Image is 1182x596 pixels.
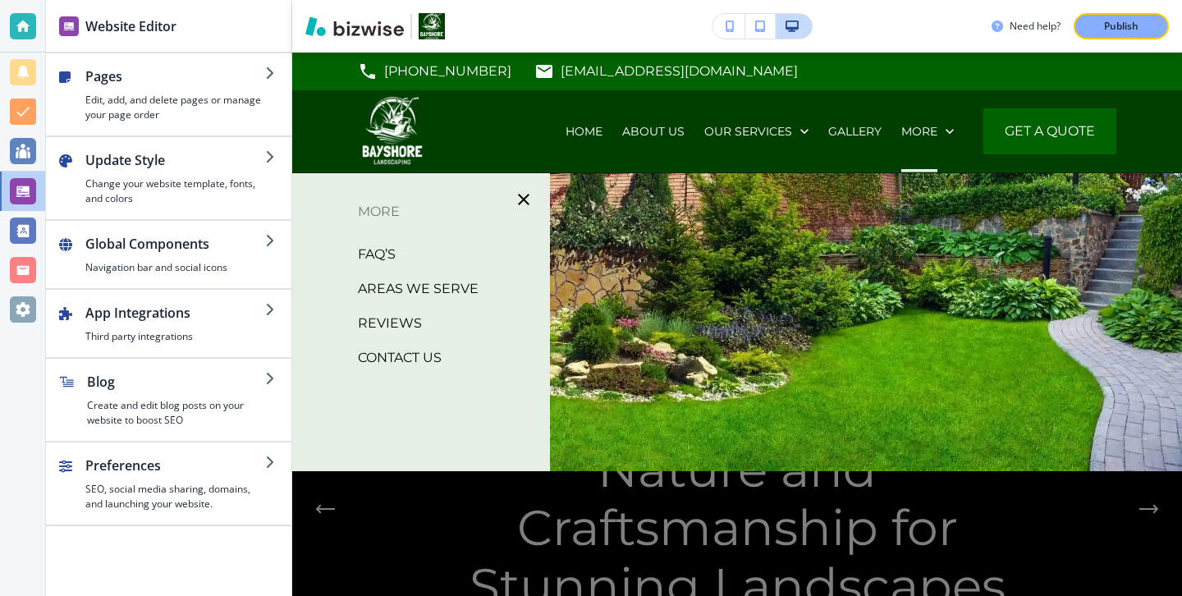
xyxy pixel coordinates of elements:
[704,123,792,140] p: OUR SERVICES
[46,53,291,135] button: PagesEdit, add, and delete pages or manage your page order
[384,59,511,84] p: [PHONE_NUMBER]
[85,16,176,36] h2: Website Editor
[46,359,291,441] button: BlogCreate and edit blog posts on your website to boost SEO
[1010,19,1061,34] h3: Need help?
[561,59,798,84] p: [EMAIL_ADDRESS][DOMAIN_NAME]
[292,199,550,224] p: More
[46,290,291,357] button: App IntegrationsThird party integrations
[85,260,265,275] h4: Navigation bar and social icons
[622,123,685,140] p: ABOUT US
[46,137,291,219] button: Update StyleChange your website template, fonts, and colors
[85,150,265,170] h2: Update Style
[85,303,265,323] h2: App Integrations
[358,346,442,370] p: CONTACT US
[358,96,427,165] img: Bayshore Landscape
[85,329,265,344] h4: Third party integrations
[59,16,79,36] img: editor icon
[85,482,265,511] h4: SEO, social media sharing, domains, and launching your website.
[87,372,265,392] h2: Blog
[85,177,265,206] h4: Change your website template, fonts, and colors
[305,16,404,36] img: Bizwise Logo
[901,123,937,140] p: More
[85,234,265,254] h2: Global Components
[358,277,479,301] p: AREAS WE SERVE
[85,66,265,86] h2: Pages
[419,13,445,39] img: Your Logo
[85,456,265,475] h2: Preferences
[1074,13,1169,39] button: Publish
[85,93,265,122] h4: Edit, add, and delete pages or manage your page order
[358,242,396,267] p: FAQ’S
[1005,121,1095,141] span: GET A QUOTE
[566,123,602,140] p: HOME
[828,123,882,140] p: GALLERY
[358,311,422,336] p: REVIEWS
[87,398,265,428] h4: Create and edit blog posts on your website to boost SEO
[46,221,291,288] button: Global ComponentsNavigation bar and social icons
[46,442,291,525] button: PreferencesSEO, social media sharing, domains, and launching your website.
[1104,19,1138,34] p: Publish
